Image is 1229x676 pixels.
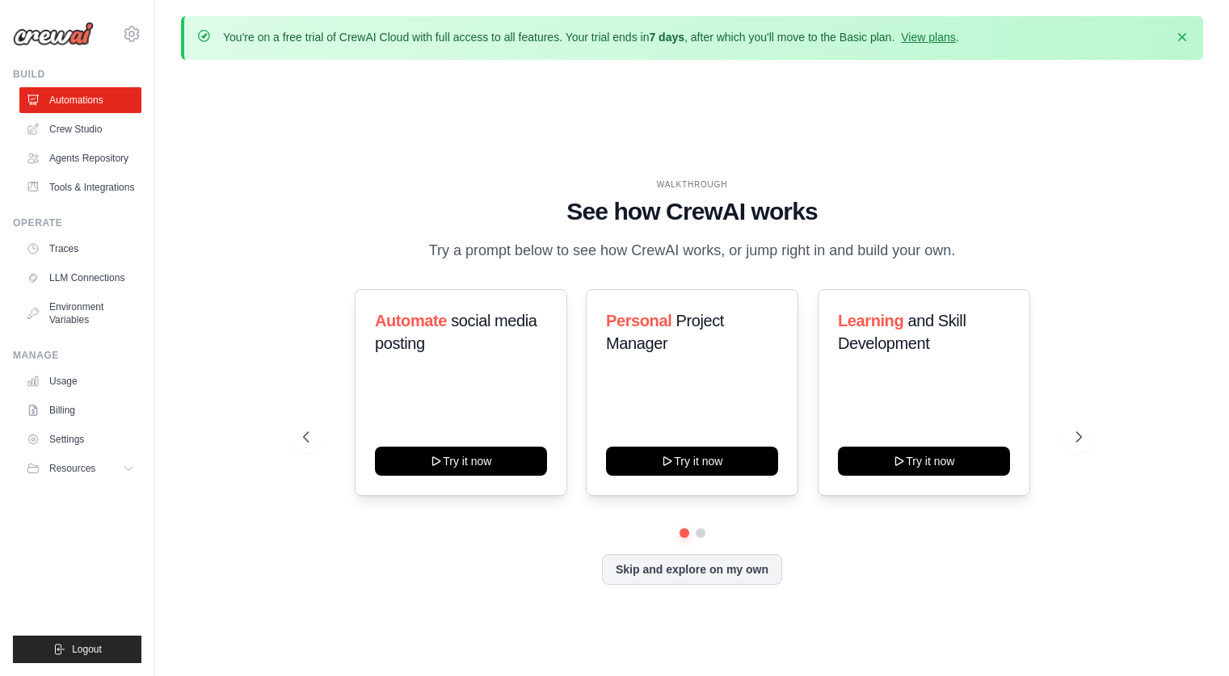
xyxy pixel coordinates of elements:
[19,426,141,452] a: Settings
[606,312,724,352] span: Project Manager
[606,447,778,476] button: Try it now
[72,643,102,656] span: Logout
[223,29,959,45] p: You're on a free trial of CrewAI Cloud with full access to all features. Your trial ends in , aft...
[19,236,141,262] a: Traces
[19,116,141,142] a: Crew Studio
[303,178,1082,191] div: WALKTHROUGH
[606,312,671,330] span: Personal
[421,239,964,262] p: Try a prompt below to see how CrewAI works, or jump right in and build your own.
[838,447,1010,476] button: Try it now
[375,447,547,476] button: Try it now
[19,368,141,394] a: Usage
[13,22,94,46] img: Logo
[13,216,141,229] div: Operate
[19,294,141,333] a: Environment Variables
[375,312,447,330] span: Automate
[602,554,782,585] button: Skip and explore on my own
[838,312,966,352] span: and Skill Development
[375,312,537,352] span: social media posting
[303,197,1082,226] h1: See how CrewAI works
[13,349,141,362] div: Manage
[19,397,141,423] a: Billing
[49,462,95,475] span: Resources
[19,87,141,113] a: Automations
[19,265,141,291] a: LLM Connections
[13,68,141,81] div: Build
[901,31,955,44] a: View plans
[19,456,141,481] button: Resources
[19,174,141,200] a: Tools & Integrations
[838,312,903,330] span: Learning
[19,145,141,171] a: Agents Repository
[649,31,684,44] strong: 7 days
[13,636,141,663] button: Logout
